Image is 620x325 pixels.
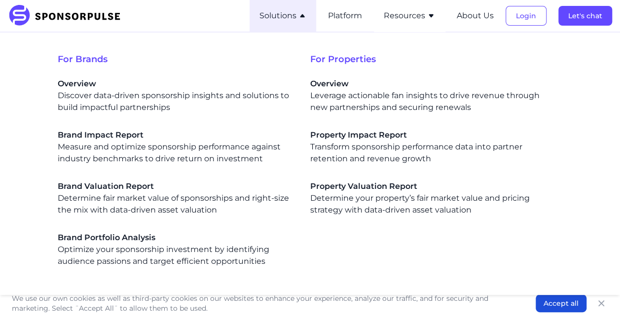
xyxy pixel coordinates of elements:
[310,181,547,192] span: Property Valuation Report
[457,10,494,22] button: About Us
[310,129,547,165] a: Property Impact ReportTransform sponsorship performance data into partner retention and revenue g...
[58,78,294,113] div: Discover data-driven sponsorship insights and solutions to build impactful partnerships
[310,52,563,66] span: For Properties
[58,232,294,267] div: Optimize your sponsorship investment by identifying audience passions and target efficient opport...
[58,78,294,90] span: Overview
[259,10,306,22] button: Solutions
[328,10,362,22] button: Platform
[58,181,294,192] span: Brand Valuation Report
[558,6,612,26] button: Let's chat
[558,11,612,20] a: Let's chat
[310,129,547,141] span: Property Impact Report
[328,11,362,20] a: Platform
[506,6,547,26] button: Login
[58,181,294,216] a: Brand Valuation ReportDetermine fair market value of sponsorships and right-size the mix with dat...
[310,78,547,113] div: Leverage actionable fan insights to drive revenue through new partnerships and securing renewals
[310,181,547,216] div: Determine your property’s fair market value and pricing strategy with data-driven asset valuation
[58,78,294,113] a: OverviewDiscover data-driven sponsorship insights and solutions to build impactful partnerships
[58,129,294,165] div: Measure and optimize sponsorship performance against industry benchmarks to drive return on inves...
[12,293,516,313] p: We use our own cookies as well as third-party cookies on our websites to enhance your experience,...
[536,294,586,312] button: Accept all
[310,181,547,216] a: Property Valuation ReportDetermine your property’s fair market value and pricing strategy with da...
[457,11,494,20] a: About Us
[8,5,128,27] img: SponsorPulse
[58,181,294,216] div: Determine fair market value of sponsorships and right-size the mix with data-driven asset valuation
[384,10,435,22] button: Resources
[58,129,294,165] a: Brand Impact ReportMeasure and optimize sponsorship performance against industry benchmarks to dr...
[310,129,547,165] div: Transform sponsorship performance data into partner retention and revenue growth
[58,232,294,244] span: Brand Portfolio Analysis
[506,11,547,20] a: Login
[571,278,620,325] iframe: Chat Widget
[58,129,294,141] span: Brand Impact Report
[310,78,547,113] a: OverviewLeverage actionable fan insights to drive revenue through new partnerships and securing r...
[58,232,294,267] a: Brand Portfolio AnalysisOptimize your sponsorship investment by identifying audience passions and...
[58,52,310,66] span: For Brands
[310,78,547,90] span: Overview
